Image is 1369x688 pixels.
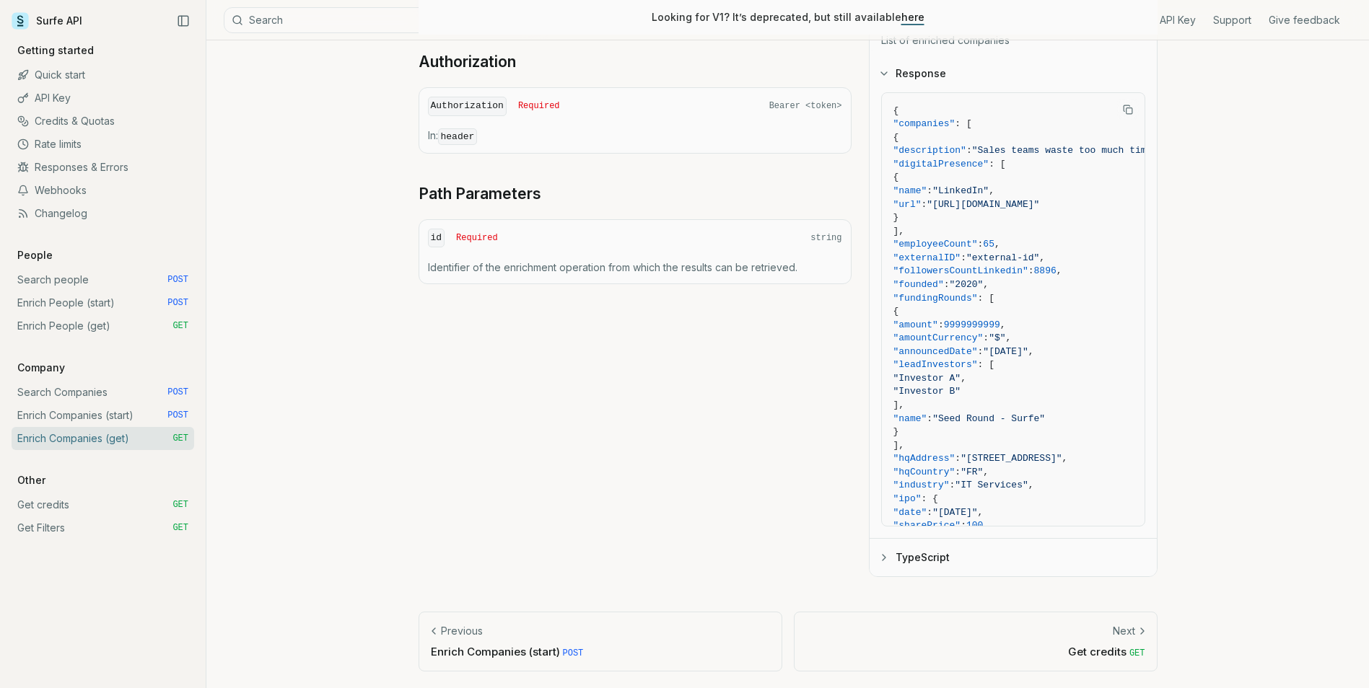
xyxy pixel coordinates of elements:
[989,332,1005,343] span: "$"
[961,520,966,531] span: :
[12,268,194,291] a: Search people POST
[966,520,983,531] span: 100
[12,156,194,179] a: Responses & Errors
[12,10,82,32] a: Surfe API
[12,361,71,375] p: Company
[172,320,188,332] span: GET
[978,239,984,250] span: :
[881,33,1145,48] p: List of enriched companies
[1213,13,1251,27] a: Support
[893,185,927,196] span: "name"
[893,265,1028,276] span: "followersCountLinkedin"
[901,11,924,23] a: here
[922,493,938,504] span: : {
[961,467,983,477] span: "FR"
[12,427,194,450] a: Enrich Companies (get) GET
[893,373,961,384] span: "Investor A"
[893,346,978,357] span: "announcedDate"
[944,319,1000,330] span: 9999999999
[893,319,938,330] span: "amount"
[989,185,994,196] span: ,
[224,7,585,33] button: SearchCtrlK
[428,229,445,248] code: id
[652,10,924,25] p: Looking for V1? It’s deprecated, but still available
[938,319,944,330] span: :
[961,252,966,263] span: :
[12,493,194,516] a: Get credits GET
[893,507,927,518] span: "date"
[893,426,899,437] span: }
[955,480,1028,490] span: "IT Services"
[12,516,194,539] a: Get Filters GET
[932,185,989,196] span: "LinkedIn"
[431,644,770,659] p: Enrich Companies (start)
[893,145,966,156] span: "description"
[456,232,498,244] span: Required
[1057,265,1062,276] span: ,
[927,185,932,196] span: :
[12,87,194,110] a: API Key
[978,507,984,518] span: ,
[870,55,1157,92] button: Response
[769,100,842,112] span: Bearer <token>
[983,239,994,250] span: 65
[893,118,955,129] span: "companies"
[167,410,188,421] span: POST
[893,413,927,424] span: "name"
[12,179,194,202] a: Webhooks
[893,159,989,169] span: "digitalPresence"
[893,332,984,343] span: "amountCurrency"
[172,522,188,534] span: GET
[172,433,188,444] span: GET
[893,293,978,304] span: "fundingRounds"
[1039,252,1045,263] span: ,
[961,373,966,384] span: ,
[806,644,1145,659] p: Get credits
[167,297,188,309] span: POST
[12,473,51,488] p: Other
[1006,332,1012,343] span: ,
[932,413,1045,424] span: "Seed Round - Surfe"
[966,252,1039,263] span: "external-id"
[172,10,194,32] button: Collapse Sidebar
[428,97,507,116] code: Authorization
[983,332,989,343] span: :
[438,128,478,145] code: header
[12,404,194,427] a: Enrich Companies (start) POST
[893,467,955,477] span: "hqCountry"
[1117,99,1139,120] button: Copy Text
[870,539,1157,576] button: TypeScript
[978,359,994,370] span: : [
[983,520,989,531] span: ,
[794,612,1158,671] a: NextGet credits GET
[893,520,961,531] span: "sharePrice"
[518,100,560,112] span: Required
[978,346,984,357] span: :
[1269,13,1340,27] a: Give feedback
[1028,346,1034,357] span: ,
[893,172,899,182] span: {
[994,239,1000,250] span: ,
[950,480,955,490] span: :
[12,248,58,263] p: People
[1028,265,1034,276] span: :
[441,624,483,638] p: Previous
[1140,13,1196,27] a: Get API Key
[12,63,194,87] a: Quick start
[893,132,899,143] span: {
[428,260,842,275] p: Identifier of the enrichment operation from which the results can be retrieved.
[893,199,922,210] span: "url"
[927,199,1039,210] span: "[URL][DOMAIN_NAME]"
[927,507,932,518] span: :
[12,314,194,338] a: Enrich People (get) GET
[1113,624,1135,638] p: Next
[167,387,188,398] span: POST
[893,493,922,504] span: "ipo"
[966,145,972,156] span: :
[944,279,950,290] span: :
[1000,319,1006,330] span: ,
[893,252,961,263] span: "externalID"
[893,453,955,464] span: "hqAddress"
[1034,265,1057,276] span: 8896
[1129,648,1145,658] span: GET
